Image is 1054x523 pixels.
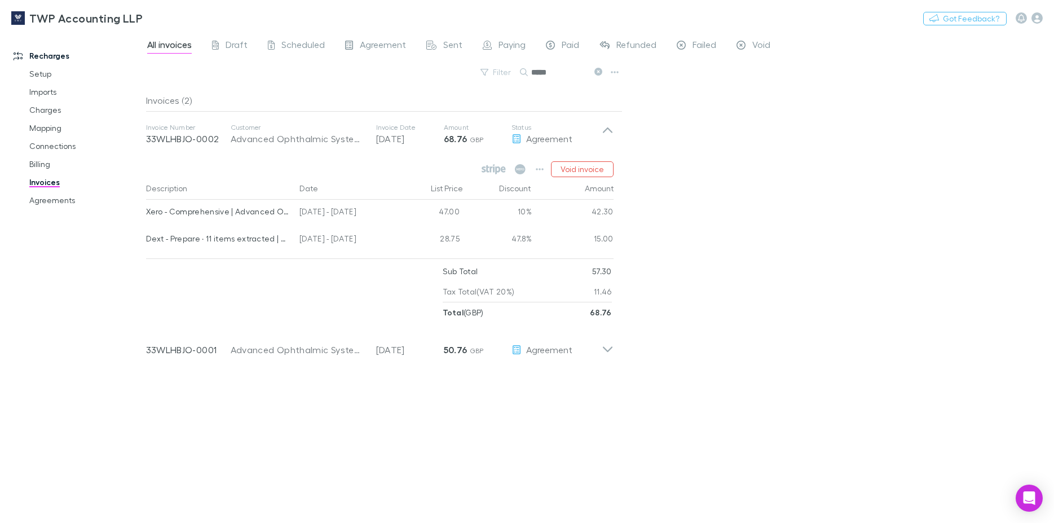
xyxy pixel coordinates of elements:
[464,200,532,227] div: 10%
[376,343,444,357] p: [DATE]
[526,344,572,355] span: Agreement
[526,133,572,144] span: Agreement
[470,346,484,355] span: GBP
[396,227,464,254] div: 28.75
[594,282,612,302] p: 11.46
[475,65,518,79] button: Filter
[360,39,406,54] span: Agreement
[443,261,478,282] p: Sub Total
[29,11,143,25] h3: TWP Accounting LLP
[376,132,444,146] p: [DATE]
[470,135,484,144] span: GBP
[18,137,153,155] a: Connections
[295,227,396,254] div: [DATE] - [DATE]
[146,343,231,357] p: 33WLHBJO-0001
[18,83,153,101] a: Imports
[2,47,153,65] a: Recharges
[18,119,153,137] a: Mapping
[562,39,579,54] span: Paid
[443,39,462,54] span: Sent
[464,227,532,254] div: 47.8%
[592,261,612,282] p: 57.30
[18,191,153,209] a: Agreements
[231,123,365,132] p: Customer
[532,227,614,254] div: 15.00
[752,39,770,54] span: Void
[590,307,612,317] strong: 68.76
[499,39,526,54] span: Paying
[146,200,291,223] div: Xero - Comprehensive | Advanced Ophthalmic Systems Ltd
[137,323,623,368] div: 33WLHBJO-0001Advanced Ophthalmic Systems Ltd[DATE]50.76 GBPAgreement
[226,39,248,54] span: Draft
[444,133,468,144] strong: 68.76
[146,132,231,146] p: 33WLHBJO-0002
[18,65,153,83] a: Setup
[616,39,656,54] span: Refunded
[444,123,511,132] p: Amount
[376,123,444,132] p: Invoice Date
[18,173,153,191] a: Invoices
[511,123,602,132] p: Status
[11,11,25,25] img: TWP Accounting LLP's Logo
[146,123,231,132] p: Invoice Number
[146,227,291,250] div: Dext - Prepare · 11 items extracted | Advanced Opthalmic Systems Ltd
[295,200,396,227] div: [DATE] - [DATE]
[923,12,1007,25] button: Got Feedback?
[1016,485,1043,512] div: Open Intercom Messenger
[231,343,365,357] div: Advanced Ophthalmic Systems Ltd
[443,302,484,323] p: ( GBP )
[532,200,614,227] div: 42.30
[147,39,192,54] span: All invoices
[281,39,325,54] span: Scheduled
[18,155,153,173] a: Billing
[693,39,716,54] span: Failed
[444,344,468,355] strong: 50.76
[18,101,153,119] a: Charges
[5,5,149,32] a: TWP Accounting LLP
[137,112,623,157] div: Invoice Number33WLHBJO-0002CustomerAdvanced Ophthalmic Systems LtdInvoice Date[DATE]Amount68.76 G...
[551,161,614,177] button: Void invoice
[443,307,464,317] strong: Total
[231,132,365,146] div: Advanced Ophthalmic Systems Ltd
[443,282,515,302] p: Tax Total (VAT 20%)
[396,200,464,227] div: 47.00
